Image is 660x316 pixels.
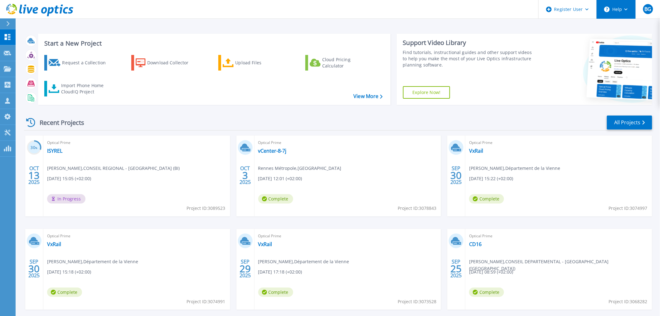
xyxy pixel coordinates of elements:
[239,257,251,280] div: SEP 2025
[258,148,287,154] a: vCenter-8-7j
[403,49,534,68] div: Find tutorials, instructional guides and other support videos to help you make the most of your L...
[47,139,226,146] span: Optical Prime
[469,148,483,154] a: VxRail
[258,233,438,239] span: Optical Prime
[28,257,40,280] div: SEP 2025
[258,288,293,297] span: Complete
[258,175,302,182] span: [DATE] 12:01 (+02:00)
[24,115,93,130] div: Recent Projects
[28,173,40,178] span: 13
[61,82,110,95] div: Import Phone Home CloudIQ Project
[239,164,251,187] div: OCT 2025
[469,139,648,146] span: Optical Prime
[353,93,382,99] a: View More
[35,146,37,150] span: %
[147,57,197,69] div: Download Collector
[451,173,462,178] span: 30
[258,258,349,265] span: [PERSON_NAME] , Département de la Vienne
[44,55,114,71] a: Request a Collection
[47,175,91,182] span: [DATE] 15:05 (+02:00)
[398,205,436,212] span: Project ID: 3078843
[47,148,62,154] a: ISYREL
[469,241,482,247] a: CD16
[322,57,372,69] div: Cloud Pricing Calculator
[450,257,462,280] div: SEP 2025
[609,205,648,212] span: Project ID: 3074997
[469,194,504,204] span: Complete
[469,258,652,272] span: [PERSON_NAME] , CONSEIL DEPARTEMENTAL - [GEOGRAPHIC_DATA] ([GEOGRAPHIC_DATA])
[44,40,382,47] h3: Start a New Project
[258,139,438,146] span: Optical Prime
[28,266,40,271] span: 30
[131,55,201,71] a: Download Collector
[451,266,462,271] span: 25
[240,266,251,271] span: 29
[469,233,648,239] span: Optical Prime
[47,288,82,297] span: Complete
[403,39,534,47] div: Support Video Library
[469,175,513,182] span: [DATE] 15:22 (+02:00)
[644,7,651,12] span: BG
[28,164,40,187] div: OCT 2025
[305,55,375,71] a: Cloud Pricing Calculator
[47,165,180,172] span: [PERSON_NAME] , CONSEIL REGIONAL - [GEOGRAPHIC_DATA] (BI)
[47,194,85,204] span: In Progress
[218,55,288,71] a: Upload Files
[258,241,272,247] a: VxRail
[235,57,285,69] div: Upload Files
[450,164,462,187] div: SEP 2025
[47,258,138,265] span: [PERSON_NAME] , Département de la Vienne
[607,116,652,130] a: All Projects
[258,194,293,204] span: Complete
[62,57,112,69] div: Request a Collection
[242,173,248,178] span: 3
[47,233,226,239] span: Optical Prime
[609,298,648,305] span: Project ID: 3068282
[469,269,513,275] span: [DATE] 08:59 (+02:00)
[258,269,302,275] span: [DATE] 17:18 (+02:00)
[27,144,41,151] h3: 30
[187,205,226,212] span: Project ID: 3089523
[187,298,226,305] span: Project ID: 3074991
[403,86,450,99] a: Explore Now!
[469,288,504,297] span: Complete
[398,298,436,305] span: Project ID: 3073528
[47,269,91,275] span: [DATE] 15:18 (+02:00)
[258,165,342,172] span: Rennes Métropole , [GEOGRAPHIC_DATA]
[469,165,560,172] span: [PERSON_NAME] , Département de la Vienne
[47,241,61,247] a: VxRail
